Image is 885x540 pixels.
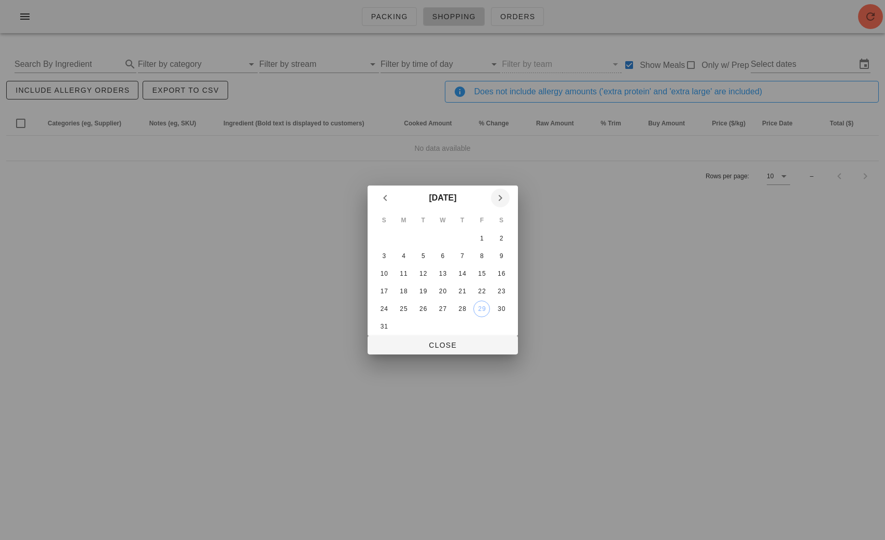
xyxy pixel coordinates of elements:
[492,211,511,229] th: S
[395,305,412,312] div: 25
[434,283,451,300] button: 20
[415,301,431,317] button: 26
[454,252,470,260] div: 7
[395,252,412,260] div: 4
[415,288,431,295] div: 19
[434,248,451,264] button: 6
[473,252,490,260] div: 8
[434,265,451,282] button: 13
[395,265,412,282] button: 11
[395,283,412,300] button: 18
[493,252,510,260] div: 9
[433,211,452,229] th: W
[493,288,510,295] div: 23
[434,270,451,277] div: 13
[493,270,510,277] div: 16
[375,211,394,229] th: S
[493,248,510,264] button: 9
[376,341,510,349] span: Close
[395,248,412,264] button: 4
[375,323,392,330] div: 31
[415,252,431,260] div: 5
[415,283,431,300] button: 19
[376,189,395,207] button: Previous month
[375,270,392,277] div: 10
[473,230,490,247] button: 1
[493,265,510,282] button: 16
[473,288,490,295] div: 22
[454,283,470,300] button: 21
[454,288,470,295] div: 21
[375,305,392,312] div: 24
[415,265,431,282] button: 12
[454,301,470,317] button: 28
[493,301,510,317] button: 30
[454,248,470,264] button: 7
[493,283,510,300] button: 23
[473,270,490,277] div: 15
[493,235,510,242] div: 2
[454,265,470,282] button: 14
[415,248,431,264] button: 5
[493,230,510,247] button: 2
[493,305,510,312] div: 30
[395,288,412,295] div: 18
[454,270,470,277] div: 14
[414,211,432,229] th: T
[395,270,412,277] div: 11
[394,211,413,229] th: M
[434,252,451,260] div: 6
[375,288,392,295] div: 17
[473,248,490,264] button: 8
[415,270,431,277] div: 12
[472,211,491,229] th: F
[474,305,489,312] div: 29
[368,336,518,354] button: Close
[434,301,451,317] button: 27
[375,248,392,264] button: 3
[375,283,392,300] button: 17
[375,252,392,260] div: 3
[454,305,470,312] div: 28
[453,211,471,229] th: T
[473,235,490,242] div: 1
[491,189,510,207] button: Next month
[415,305,431,312] div: 26
[473,301,490,317] button: 29
[375,265,392,282] button: 10
[425,188,460,208] button: [DATE]
[375,318,392,335] button: 31
[434,288,451,295] div: 20
[473,265,490,282] button: 15
[395,301,412,317] button: 25
[375,301,392,317] button: 24
[434,305,451,312] div: 27
[473,283,490,300] button: 22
